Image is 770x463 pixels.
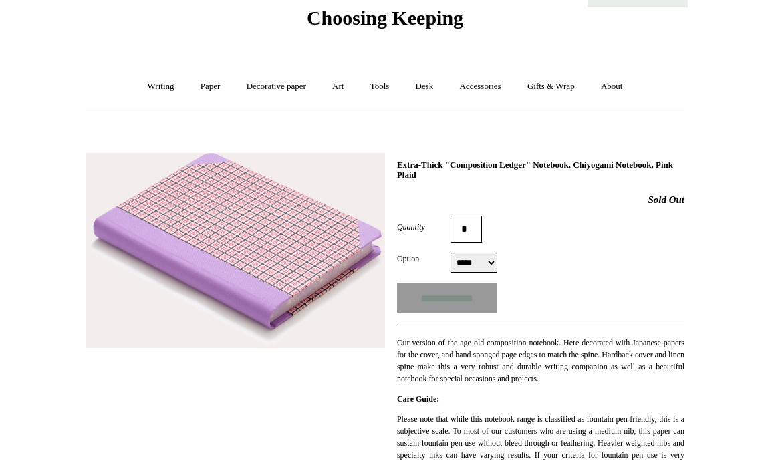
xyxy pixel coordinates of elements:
[136,69,186,104] a: Writing
[358,69,402,104] a: Tools
[397,253,451,265] label: Option
[307,7,463,29] span: Choosing Keeping
[397,394,439,404] strong: Care Guide:
[397,160,684,180] h1: Extra-Thick "Composition Ledger" Notebook, Chiyogami Notebook, Pink Plaid
[515,69,587,104] a: Gifts & Wrap
[397,221,451,233] label: Quantity
[397,337,684,385] p: Our version of the age-old composition notebook. Here decorated with Japanese papers for the cove...
[188,69,233,104] a: Paper
[404,69,446,104] a: Desk
[397,194,684,206] h2: Sold Out
[86,153,385,349] img: Extra-Thick "Composition Ledger" Notebook, Chiyogami Notebook, Pink Plaid
[307,17,463,27] a: Choosing Keeping
[589,69,635,104] a: About
[320,69,356,104] a: Art
[235,69,318,104] a: Decorative paper
[448,69,513,104] a: Accessories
